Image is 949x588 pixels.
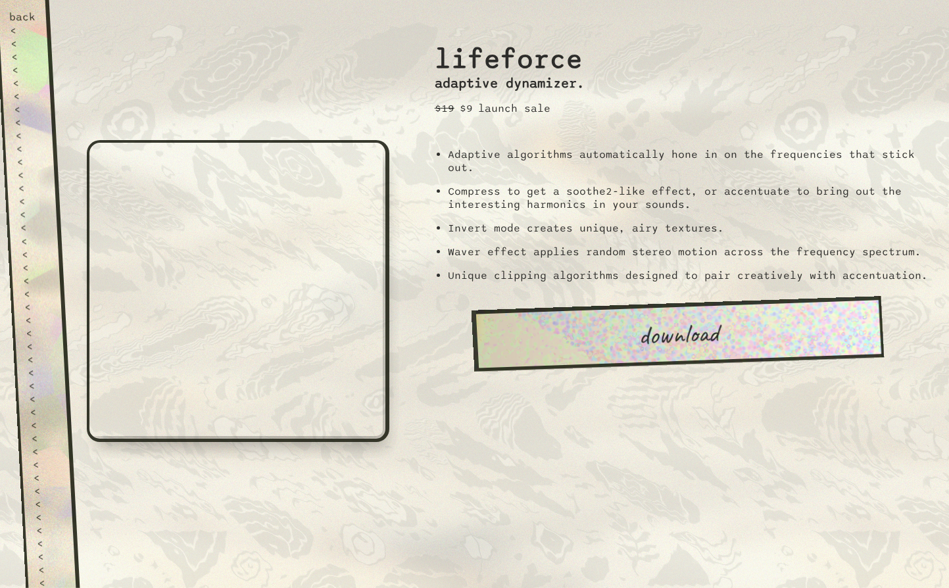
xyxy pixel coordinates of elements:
h3: adaptive dynamizer. [435,76,585,91]
div: < [30,418,57,431]
div: < [36,537,63,550]
p: launch sale [478,102,550,115]
div: < [20,234,47,247]
li: Unique clipping algorithms designed to pair creatively with accentuation. [448,269,933,282]
div: < [22,260,49,274]
div: < [26,326,53,339]
li: Waver effect applies random stereo motion across the frequency spectrum. [448,245,933,258]
div: < [37,563,64,576]
div: < [14,103,41,116]
div: < [26,339,53,353]
div: < [11,50,38,63]
div: < [36,524,62,537]
div: < [18,182,45,195]
div: < [16,142,43,155]
div: < [21,247,48,260]
div: < [15,129,42,142]
div: < [31,431,58,445]
div: < [32,445,59,458]
div: < [19,208,46,221]
div: < [35,510,62,524]
div: < [28,379,55,392]
div: < [27,353,54,366]
p: $9 [460,102,473,115]
h2: lifeforce [435,30,585,76]
div: < [14,116,41,129]
div: back [9,11,36,24]
div: < [23,287,50,300]
div: < [30,405,57,418]
li: Adaptive algorithms automatically hone in on the frequencies that stick out. [448,148,933,174]
div: < [13,89,40,103]
div: < [37,550,64,563]
div: < [9,24,36,37]
li: Invert mode creates unique, airy textures. [448,222,933,235]
iframe: lifeforce [87,140,389,442]
div: < [12,63,39,76]
div: < [34,484,61,497]
div: < [24,300,51,313]
p: $19 [435,102,454,115]
div: < [29,392,56,405]
div: < [22,274,49,287]
a: download [471,296,883,372]
div: < [32,458,59,471]
div: < [12,76,39,89]
div: < [20,221,47,234]
div: < [16,155,43,168]
div: < [25,313,52,326]
div: < [33,471,60,484]
div: < [17,168,44,182]
div: < [18,195,45,208]
div: < [28,366,55,379]
li: Compress to get a soothe2-like effect, or accentuate to bring out the interesting harmonics in yo... [448,185,933,211]
div: < [34,497,61,510]
div: < [11,37,37,50]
